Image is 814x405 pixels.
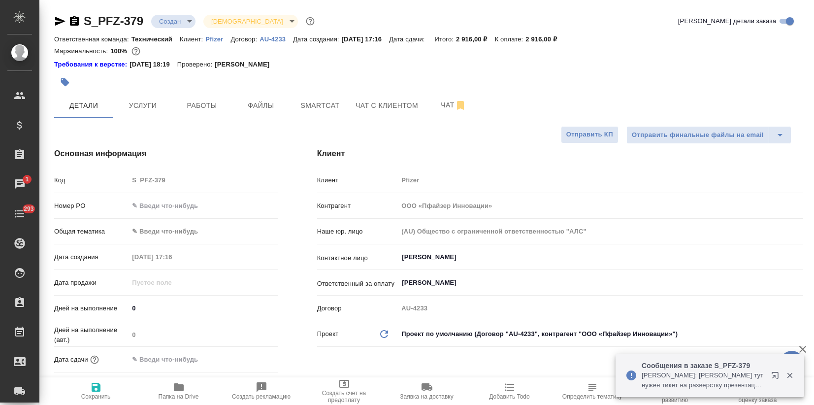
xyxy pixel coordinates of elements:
p: 2 916,00 ₽ [456,35,495,43]
input: Пустое поле [129,173,277,187]
a: 293 [2,202,37,226]
button: Если добавить услуги и заполнить их объемом, то дата рассчитается автоматически [88,353,101,366]
span: Папка на Drive [159,393,199,400]
input: Пустое поле [129,275,215,290]
div: ✎ Введи что-нибудь [132,227,265,236]
a: Требования к верстке: [54,60,130,69]
span: Отправить финальные файлы на email [632,130,764,141]
span: Работы [178,100,226,112]
p: К оплате: [495,35,526,43]
p: Дата сдачи: [389,35,427,43]
button: Доп статусы указывают на важность/срочность заказа [304,15,317,28]
p: Проверено: [177,60,215,69]
button: Отправить КП [561,126,619,143]
span: 1 [19,174,34,184]
button: Создать рекламацию [220,377,303,405]
button: Добавить тэг [54,71,76,93]
p: AU-4233 [260,35,293,43]
button: [DEMOGRAPHIC_DATA] [208,17,286,26]
p: Маржинальность: [54,47,110,55]
p: Дней на выполнение (авт.) [54,325,129,345]
button: Open [798,282,800,284]
p: Контактное лицо [317,253,398,263]
div: Проект по умолчанию (Договор "AU-4233", контрагент "ООО «Пфайзер Инновации»") [398,326,803,342]
p: Pfizer [205,35,230,43]
input: Пустое поле [398,301,803,315]
p: [DATE] 18:19 [130,60,177,69]
button: Заявка на доставку [386,377,468,405]
p: Контрагент [317,201,398,211]
input: ✎ Введи что-нибудь [129,301,277,315]
div: ✎ Введи что-нибудь [129,223,277,240]
a: Pfizer [205,34,230,43]
span: Чат с клиентом [356,100,418,112]
button: Добавить Todo [468,377,551,405]
p: [PERSON_NAME]: [PERSON_NAME] тут нужен тикет на разверстку презентации с видео [642,371,765,390]
button: Открыть в новой вкладке [765,366,789,389]
p: Дата сдачи [54,355,88,365]
input: ✎ Введи что-нибудь [129,199,277,213]
p: Дата создания [54,252,129,262]
p: Ответственная команда: [54,35,131,43]
p: Номер PO [54,201,129,211]
p: Дата продажи [54,278,129,288]
p: Технический [131,35,180,43]
span: Smartcat [296,100,344,112]
a: S_PFZ-379 [84,14,143,28]
span: Создать рекламацию [232,393,291,400]
p: 2 916,00 ₽ [525,35,564,43]
a: AU-4233 [260,34,293,43]
button: Сохранить [55,377,137,405]
span: Детали [60,100,107,112]
p: Договор [317,304,398,313]
button: Создан [156,17,184,26]
p: Клиент: [180,35,205,43]
span: Услуги [119,100,166,112]
p: Ответственный за оплату [317,279,398,289]
span: Создать счет на предоплату [309,390,380,404]
span: 293 [18,204,40,214]
button: Папка на Drive [137,377,220,405]
p: Наше юр. лицо [317,227,398,236]
input: ✎ Введи что-нибудь [129,352,215,367]
p: Проект [317,329,339,339]
p: [DATE] 17:16 [342,35,390,43]
p: Общая тематика [54,227,129,236]
p: Дней на выполнение [54,304,129,313]
button: Закрыть [780,371,800,380]
p: Клиент [317,175,398,185]
button: Определить тематику [551,377,634,405]
button: Скопировать ссылку [68,15,80,27]
span: Заявка на доставку [400,393,453,400]
button: Отправить финальные файлы на email [626,126,769,144]
div: Создан [203,15,297,28]
p: 100% [110,47,130,55]
input: Пустое поле [398,199,803,213]
input: Пустое поле [398,224,803,238]
span: Чат [430,99,477,111]
p: Код [54,175,129,185]
p: Дата создания: [293,35,341,43]
svg: Отписаться [455,100,466,111]
h4: Клиент [317,148,803,160]
p: Итого: [435,35,456,43]
input: Пустое поле [129,250,215,264]
span: Определить тематику [562,393,622,400]
div: split button [626,126,791,144]
button: Скопировать ссылку для ЯМессенджера [54,15,66,27]
input: Пустое поле [398,173,803,187]
span: Добавить Todo [489,393,529,400]
div: Создан [151,15,195,28]
input: Пустое поле [129,328,277,342]
button: 🙏 [780,351,804,375]
span: Файлы [237,100,285,112]
a: 1 [2,172,37,197]
button: 0.00 RUB; [130,45,142,58]
span: Отправить КП [566,129,613,140]
p: [PERSON_NAME] [215,60,277,69]
span: [PERSON_NAME] детали заказа [678,16,776,26]
h4: Основная информация [54,148,278,160]
button: Open [798,256,800,258]
p: Договор: [230,35,260,43]
span: Сохранить [81,393,111,400]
